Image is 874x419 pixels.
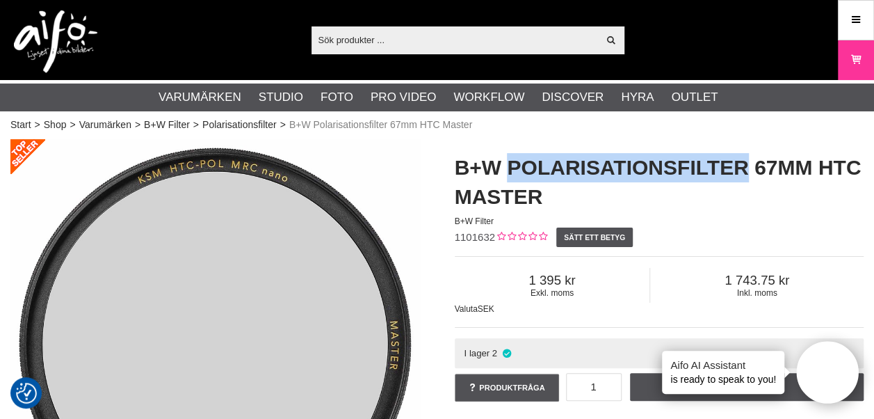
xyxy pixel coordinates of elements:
span: > [35,118,40,132]
img: Revisit consent button [16,383,37,404]
i: I lager [501,348,512,358]
a: Studio [259,88,303,106]
span: 2 [492,348,497,358]
span: 1 395 [455,273,650,288]
button: Samtyckesinställningar [16,381,37,406]
span: > [280,118,286,132]
a: Outlet [671,88,718,106]
div: is ready to speak to you! [662,351,784,394]
a: Foto [321,88,353,106]
span: SEK [478,304,494,314]
span: 1101632 [455,231,495,243]
img: logo.png [14,10,97,73]
a: Produktfråga [455,374,559,402]
a: Pro Video [371,88,436,106]
a: Polarisationsfilter [202,118,277,132]
span: > [70,118,75,132]
a: Hyra [621,88,654,106]
h1: B+W Polarisationsfilter 67mm HTC Master [455,153,864,212]
a: Köp [630,373,864,401]
a: Varumärken [79,118,131,132]
input: Sök produkter ... [311,29,599,50]
span: B+W Polarisationsfilter 67mm HTC Master [289,118,472,132]
a: Varumärken [159,88,241,106]
span: Inkl. moms [650,288,864,298]
span: > [193,118,199,132]
h4: Aifo AI Assistant [670,358,776,372]
span: 1 743.75 [650,273,864,288]
a: Workflow [453,88,524,106]
a: Discover [542,88,604,106]
a: B+W Filter [144,118,190,132]
span: Valuta [455,304,478,314]
div: Kundbetyg: 0 [495,230,547,245]
span: > [135,118,140,132]
a: Start [10,118,31,132]
span: Exkl. moms [455,288,650,298]
a: Sätt ett betyg [556,228,633,247]
a: Shop [44,118,67,132]
span: I lager [464,348,489,358]
span: B+W Filter [455,216,494,226]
